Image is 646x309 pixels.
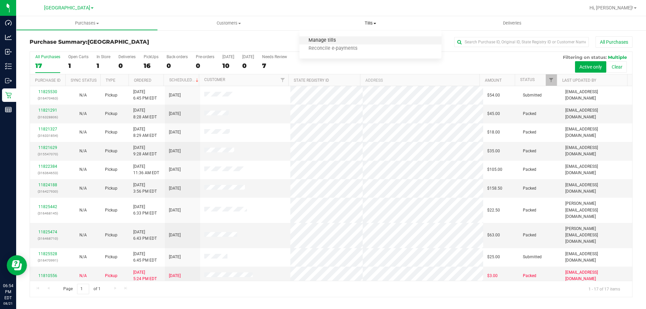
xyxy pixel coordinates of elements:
[105,166,117,173] span: Pickup
[169,207,181,214] span: [DATE]
[30,39,230,45] h3: Purchase Summary:
[144,62,158,70] div: 16
[360,74,479,86] th: Address
[5,77,12,84] inline-svg: Outbound
[38,183,57,187] a: 11824188
[169,185,181,192] span: [DATE]
[565,163,628,176] span: [EMAIL_ADDRESS][DOMAIN_NAME]
[299,46,366,51] span: Reconcile e-payments
[294,78,329,83] a: State Registry ID
[562,78,596,83] a: Last Updated By
[79,93,87,98] span: Not Applicable
[68,62,88,70] div: 1
[7,255,27,275] iframe: Resource center
[133,269,157,282] span: [DATE] 5:24 PM EDT
[5,20,12,26] inline-svg: Dashboard
[523,129,536,136] span: Packed
[487,185,502,192] span: $158.50
[79,273,87,278] span: Not Applicable
[454,37,589,47] input: Search Purchase ID, Original ID, State Registry ID or Customer Name...
[34,114,61,120] p: (316328806)
[79,149,87,153] span: Not Applicable
[3,301,13,306] p: 08/21
[169,129,181,136] span: [DATE]
[79,186,87,191] span: Not Applicable
[79,232,87,238] button: N/A
[68,54,88,59] div: Open Carts
[5,92,12,99] inline-svg: Retail
[133,229,157,242] span: [DATE] 6:43 PM EDT
[487,207,500,214] span: $22.50
[487,111,500,117] span: $45.00
[277,74,288,86] a: Filter
[5,48,12,55] inline-svg: Inbound
[105,111,117,117] span: Pickup
[71,78,97,83] a: Sync Status
[38,108,57,113] a: 11821291
[487,232,500,238] span: $63.00
[34,132,61,139] p: (316331854)
[77,284,89,294] input: 1
[133,107,157,120] span: [DATE] 8:28 AM EDT
[134,78,151,83] a: Ordered
[34,188,61,195] p: (316427930)
[563,54,607,60] span: Filtering on status:
[105,92,117,99] span: Pickup
[133,89,157,102] span: [DATE] 6:45 PM EDT
[523,207,536,214] span: Packed
[565,126,628,139] span: [EMAIL_ADDRESS][DOMAIN_NAME]
[299,20,441,26] span: Tills
[38,230,57,234] a: 11825474
[262,54,287,59] div: Needs Review
[169,111,181,117] span: [DATE]
[105,129,117,136] span: Pickup
[133,182,157,195] span: [DATE] 3:56 PM EDT
[34,170,61,176] p: (316364653)
[34,151,61,157] p: (315547070)
[441,16,583,30] a: Deliveries
[158,16,299,30] a: Customers
[523,232,536,238] span: Packed
[565,200,628,220] span: [PERSON_NAME][EMAIL_ADDRESS][DOMAIN_NAME]
[5,63,12,70] inline-svg: Inventory
[169,232,181,238] span: [DATE]
[35,62,60,70] div: 17
[167,62,188,70] div: 0
[583,284,625,294] span: 1 - 17 of 17 items
[87,39,149,45] span: [GEOGRAPHIC_DATA]
[133,204,157,217] span: [DATE] 6:33 PM EDT
[79,111,87,117] button: N/A
[97,54,110,59] div: In Store
[196,54,214,59] div: Pre-orders
[34,235,61,242] p: (316468710)
[118,62,136,70] div: 0
[565,145,628,157] span: [EMAIL_ADDRESS][DOMAIN_NAME]
[38,89,57,94] a: 11825530
[79,233,87,237] span: Not Applicable
[204,77,225,82] a: Customer
[169,148,181,154] span: [DATE]
[487,166,502,173] span: $105.00
[133,145,157,157] span: [DATE] 9:28 AM EDT
[58,284,106,294] span: Page of 1
[169,273,181,279] span: [DATE]
[523,254,542,260] span: Submitted
[105,185,117,192] span: Pickup
[79,254,87,260] button: N/A
[589,5,633,10] span: Hi, [PERSON_NAME]!
[38,252,57,256] a: 11825528
[79,92,87,99] button: N/A
[133,163,159,176] span: [DATE] 11:36 AM EDT
[79,255,87,259] span: Not Applicable
[523,111,536,117] span: Packed
[169,92,181,99] span: [DATE]
[133,251,157,264] span: [DATE] 6:45 PM EDT
[520,77,535,82] a: Status
[299,16,441,30] a: Tills Manage tills Reconcile e-payments
[169,78,200,82] a: Scheduled
[565,269,628,282] span: [EMAIL_ADDRESS][DOMAIN_NAME]
[565,182,628,195] span: [EMAIL_ADDRESS][DOMAIN_NAME]
[222,54,234,59] div: [DATE]
[262,62,287,70] div: 7
[44,5,90,11] span: [GEOGRAPHIC_DATA]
